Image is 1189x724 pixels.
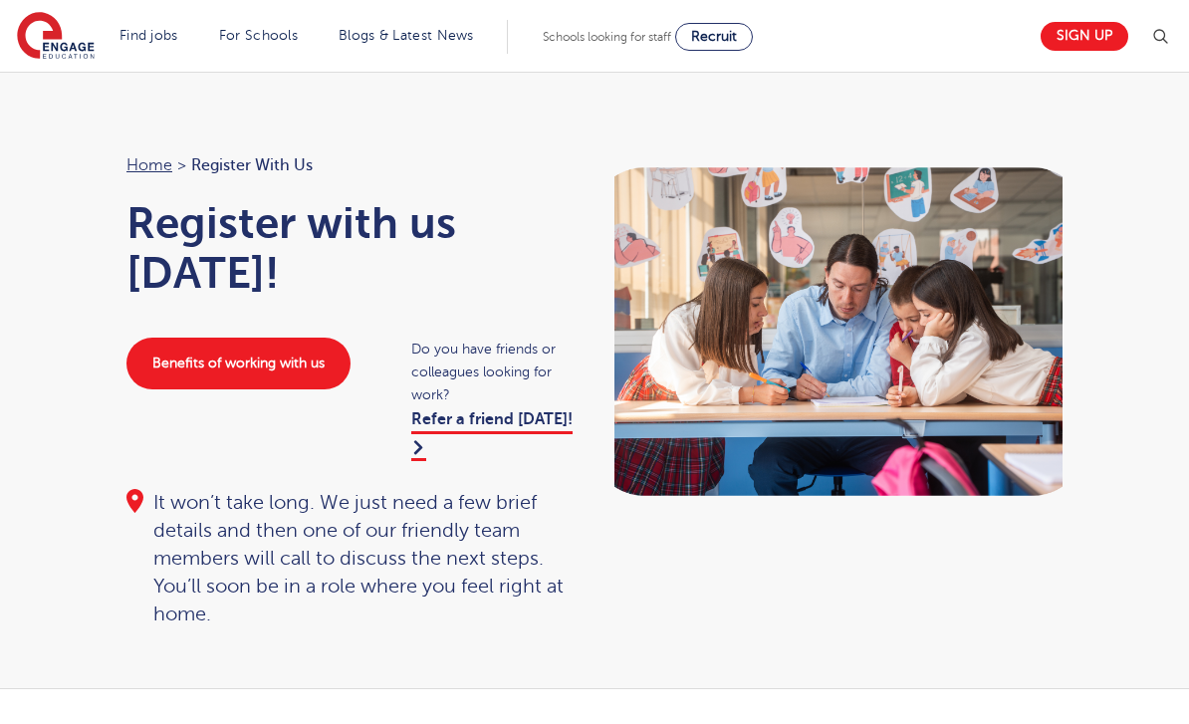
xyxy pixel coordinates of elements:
[126,338,351,389] a: Benefits of working with us
[177,156,186,174] span: >
[191,152,313,178] span: Register with us
[126,198,575,298] h1: Register with us [DATE]!
[219,28,298,43] a: For Schools
[126,156,172,174] a: Home
[126,152,575,178] nav: breadcrumb
[17,12,95,62] img: Engage Education
[691,29,737,44] span: Recruit
[543,30,671,44] span: Schools looking for staff
[119,28,178,43] a: Find jobs
[1041,22,1128,51] a: Sign up
[126,489,575,628] div: It won’t take long. We just need a few brief details and then one of our friendly team members wi...
[411,410,573,460] a: Refer a friend [DATE]!
[411,338,575,406] span: Do you have friends or colleagues looking for work?
[339,28,474,43] a: Blogs & Latest News
[675,23,753,51] a: Recruit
